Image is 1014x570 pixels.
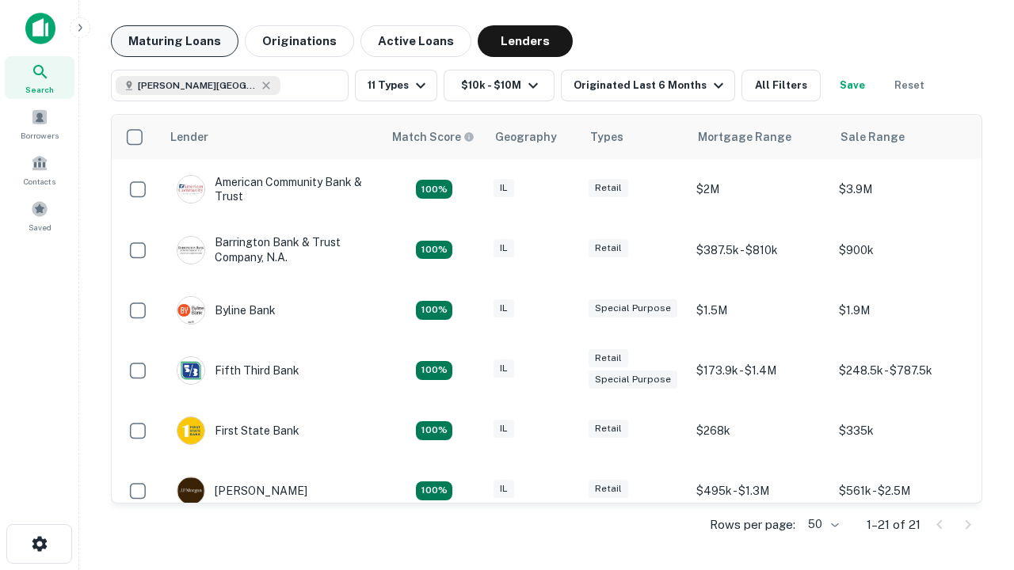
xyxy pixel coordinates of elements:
a: Contacts [5,148,74,191]
td: $248.5k - $787.5k [831,340,974,401]
div: Retail [589,349,628,367]
div: Mortgage Range [698,127,791,146]
img: capitalize-icon.png [25,13,55,44]
div: American Community Bank & Trust [177,175,367,203]
div: IL [494,179,514,197]
div: Barrington Bank & Trust Company, N.a. [177,235,367,264]
td: $1.9M [831,280,974,340]
img: picture [177,237,204,264]
button: 11 Types [355,70,437,101]
div: Matching Properties: 3, hasApolloMatch: undefined [416,481,452,500]
button: Active Loans [360,25,471,57]
div: Types [590,127,623,146]
button: All Filters [741,70,821,101]
button: Save your search to get updates of matches that match your search criteria. [827,70,878,101]
button: Originated Last 6 Months [561,70,735,101]
div: IL [494,480,514,498]
img: picture [177,297,204,324]
span: Contacts [24,175,55,188]
div: 50 [802,513,841,536]
button: Originations [245,25,354,57]
th: Capitalize uses an advanced AI algorithm to match your search with the best lender. The match sco... [383,115,486,159]
th: Lender [161,115,383,159]
a: Saved [5,194,74,237]
button: $10k - $10M [444,70,555,101]
div: IL [494,420,514,438]
div: Special Purpose [589,370,677,389]
a: Borrowers [5,102,74,145]
div: [PERSON_NAME] [177,477,307,505]
div: Sale Range [841,127,905,146]
th: Types [581,115,688,159]
td: $173.9k - $1.4M [688,340,831,401]
td: $495k - $1.3M [688,461,831,521]
div: Matching Properties: 2, hasApolloMatch: undefined [416,301,452,320]
span: Saved [29,221,51,234]
iframe: Chat Widget [935,443,1014,519]
span: Search [25,83,54,96]
img: picture [177,477,204,504]
th: Mortgage Range [688,115,831,159]
div: Retail [589,480,628,498]
div: First State Bank [177,416,299,445]
td: $900k [831,219,974,279]
td: $387.5k - $810k [688,219,831,279]
td: $1.5M [688,280,831,340]
div: Originated Last 6 Months [574,76,728,95]
a: Search [5,56,74,99]
th: Geography [486,115,581,159]
button: Reset [884,70,935,101]
img: picture [177,357,204,384]
div: Retail [589,179,628,197]
div: Capitalize uses an advanced AI algorithm to match your search with the best lender. The match sco... [392,128,475,146]
td: $3.9M [831,159,974,219]
div: IL [494,359,514,378]
img: picture [177,176,204,203]
p: Rows per page: [710,515,795,534]
div: Fifth Third Bank [177,356,299,385]
img: picture [177,417,204,444]
div: IL [494,299,514,317]
div: Matching Properties: 3, hasApolloMatch: undefined [416,241,452,260]
button: Maturing Loans [111,25,238,57]
div: Byline Bank [177,296,276,325]
span: Borrowers [21,129,59,142]
div: Retail [589,239,628,257]
div: Matching Properties: 2, hasApolloMatch: undefined [416,361,452,380]
td: $268k [688,401,831,461]
th: Sale Range [831,115,974,159]
div: Matching Properties: 2, hasApolloMatch: undefined [416,180,452,199]
td: $2M [688,159,831,219]
h6: Match Score [392,128,471,146]
p: 1–21 of 21 [867,515,921,534]
td: $561k - $2.5M [831,461,974,521]
div: Special Purpose [589,299,677,317]
div: Geography [495,127,557,146]
div: IL [494,239,514,257]
div: Lender [170,127,208,146]
span: [PERSON_NAME][GEOGRAPHIC_DATA], [GEOGRAPHIC_DATA] [138,78,257,93]
td: $335k [831,401,974,461]
div: Retail [589,420,628,438]
button: Lenders [478,25,573,57]
div: Matching Properties: 2, hasApolloMatch: undefined [416,421,452,440]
